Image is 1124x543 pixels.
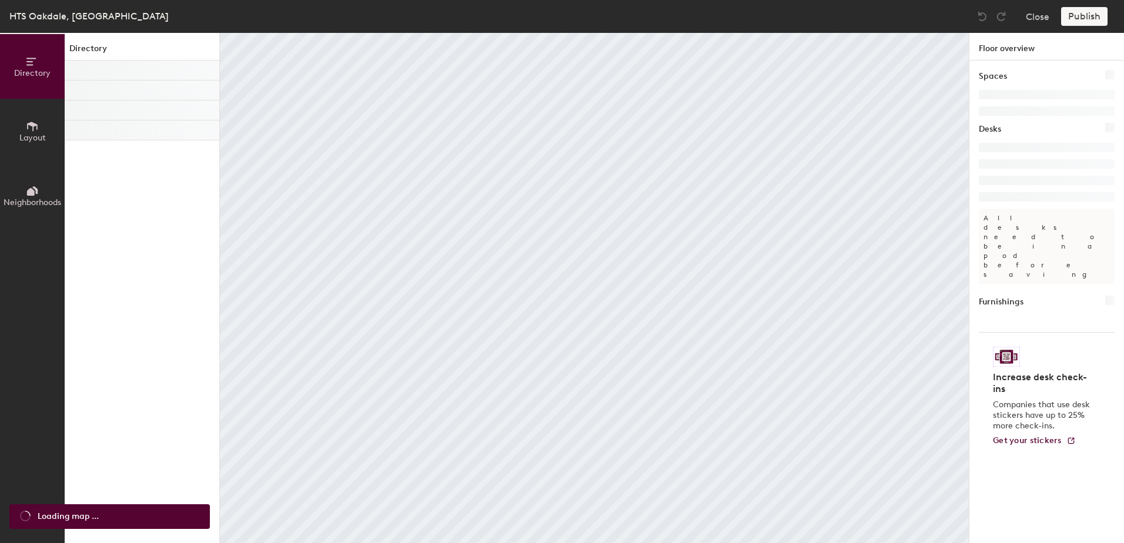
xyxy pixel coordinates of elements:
[19,133,46,143] span: Layout
[4,197,61,207] span: Neighborhoods
[993,371,1093,395] h4: Increase desk check-ins
[993,435,1062,445] span: Get your stickers
[969,33,1124,61] h1: Floor overview
[995,11,1007,22] img: Redo
[976,11,988,22] img: Undo
[993,347,1020,367] img: Sticker logo
[979,209,1115,284] p: All desks need to be in a pod before saving
[220,33,969,543] canvas: Map
[1026,7,1049,26] button: Close
[993,436,1076,446] a: Get your stickers
[993,400,1093,431] p: Companies that use desk stickers have up to 25% more check-ins.
[65,42,219,61] h1: Directory
[14,68,51,78] span: Directory
[9,9,169,24] div: HTS Oakdale, [GEOGRAPHIC_DATA]
[979,70,1007,83] h1: Spaces
[979,296,1023,309] h1: Furnishings
[38,510,99,523] span: Loading map ...
[979,123,1001,136] h1: Desks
